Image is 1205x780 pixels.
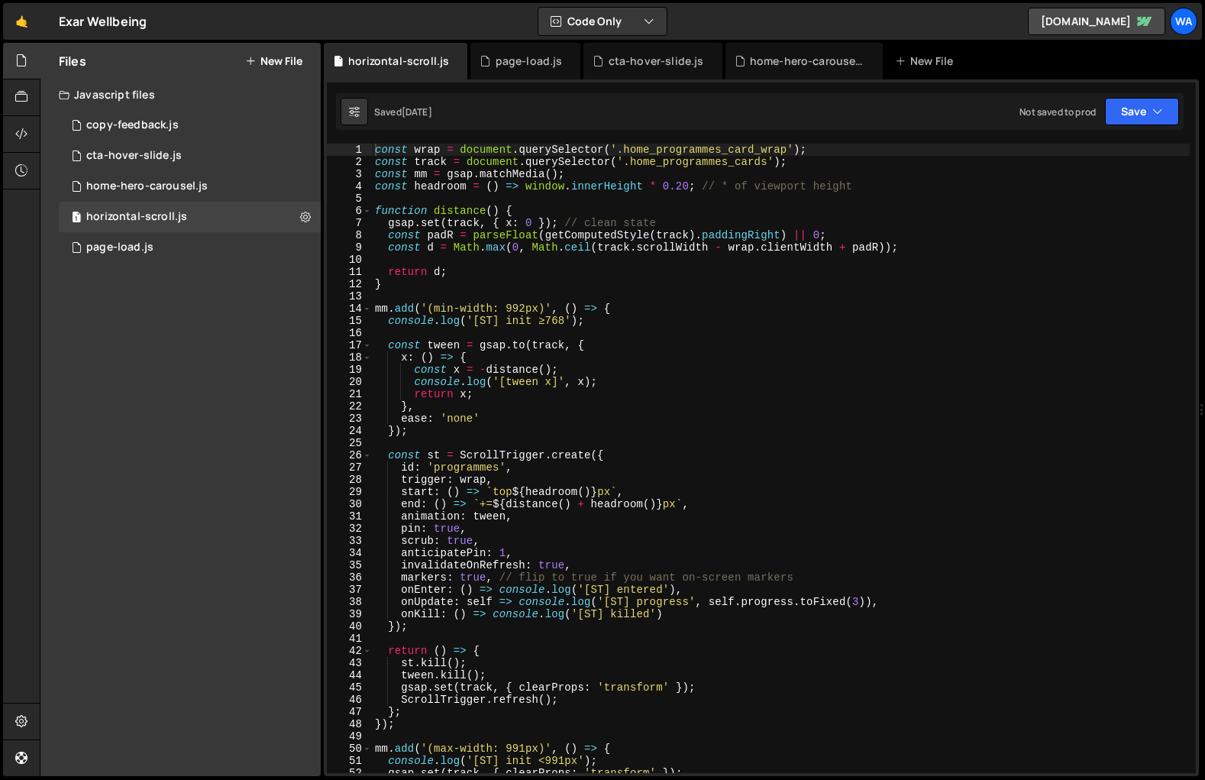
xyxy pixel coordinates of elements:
div: 3 [327,168,372,180]
div: 16122/43314.js [59,110,321,141]
div: 18 [327,351,372,364]
a: 🤙 [3,3,40,40]
div: 6 [327,205,372,217]
div: 31 [327,510,372,523]
div: home-hero-carousel.js [750,53,864,69]
span: 1 [72,212,81,225]
div: 1 [327,144,372,156]
div: [DATE] [402,105,432,118]
div: 4 [327,180,372,193]
div: 46 [327,694,372,706]
div: 24 [327,425,372,437]
div: Javascript files [40,79,321,110]
div: 16 [327,327,372,339]
div: 36 [327,571,372,584]
div: 30 [327,498,372,510]
div: 51 [327,755,372,767]
div: Exar Wellbeing [59,12,147,31]
div: 52 [327,767,372,779]
div: 14 [327,303,372,315]
div: 38 [327,596,372,608]
div: 34 [327,547,372,559]
div: New File [895,53,959,69]
div: Saved [374,105,432,118]
div: 20 [327,376,372,388]
a: wa [1170,8,1197,35]
div: 16122/44019.js [59,141,321,171]
div: cta-hover-slide.js [609,53,704,69]
div: 37 [327,584,372,596]
a: [DOMAIN_NAME] [1028,8,1165,35]
div: 13 [327,290,372,303]
div: 5 [327,193,372,205]
button: New File [245,55,302,67]
div: 35 [327,559,372,571]
div: 43 [327,657,372,669]
div: Not saved to prod [1019,105,1096,118]
div: 12 [327,278,372,290]
div: 21 [327,388,372,400]
div: 49 [327,730,372,743]
div: 16122/45071.js [59,202,321,232]
div: page-load.js [86,241,153,254]
div: horizontal-scroll.js [348,53,449,69]
div: 39 [327,608,372,620]
div: 16122/43585.js [59,171,321,202]
div: 47 [327,706,372,718]
div: 28 [327,474,372,486]
div: 2 [327,156,372,168]
div: 45 [327,681,372,694]
div: 48 [327,718,372,730]
div: 22 [327,400,372,413]
h2: Files [59,53,86,70]
div: 15 [327,315,372,327]
div: 29 [327,486,372,498]
div: 33 [327,535,372,547]
div: 26 [327,449,372,461]
div: page-load.js [496,53,563,69]
div: home-hero-carousel.js [86,180,208,193]
div: 50 [327,743,372,755]
div: 32 [327,523,372,535]
div: 10 [327,254,372,266]
div: 8 [327,229,372,241]
div: 16122/44105.js [59,232,321,263]
div: 40 [327,620,372,633]
div: 11 [327,266,372,278]
div: 17 [327,339,372,351]
div: 7 [327,217,372,229]
div: 19 [327,364,372,376]
div: 41 [327,633,372,645]
div: cta-hover-slide.js [86,149,182,163]
button: Save [1105,98,1179,125]
div: 42 [327,645,372,657]
div: 23 [327,413,372,425]
div: 44 [327,669,372,681]
div: 9 [327,241,372,254]
div: horizontal-scroll.js [86,210,187,224]
div: 25 [327,437,372,449]
div: copy-feedback.js [86,118,179,132]
div: 27 [327,461,372,474]
button: Code Only [538,8,667,35]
